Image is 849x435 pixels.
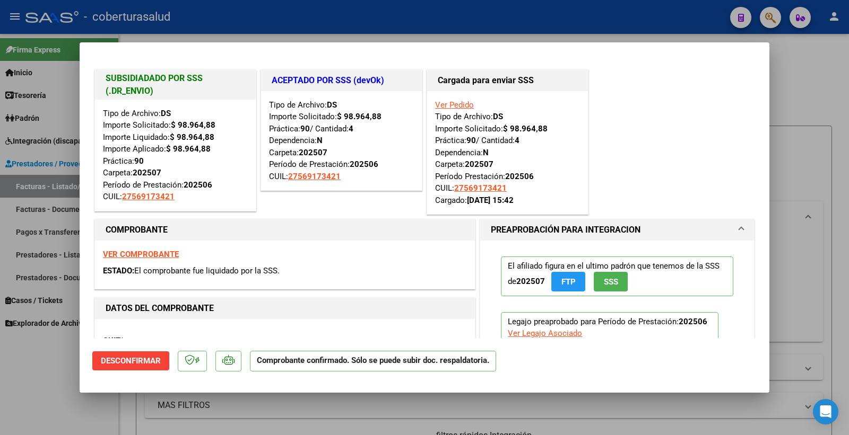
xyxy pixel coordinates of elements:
strong: 202507 [465,159,493,169]
p: Legajo preaprobado para Período de Prestación: [501,312,718,425]
strong: 202507 [299,148,327,157]
strong: COMPROBANTE [106,225,168,235]
div: Tipo de Archivo: Importe Solicitado: Importe Liquidado: Importe Aplicado: Práctica: Carpeta: Perí... [103,108,248,203]
strong: $ 98.964,88 [337,112,382,121]
span: Desconfirmar [101,356,161,366]
strong: $ 98.964,88 [170,132,214,142]
strong: N [483,148,489,157]
h1: PREAPROBACIÓN PARA INTEGRACION [491,224,640,236]
h1: SUBSIDIADADO POR SSS (.DR_ENVIO) [106,72,245,97]
a: Ver Pedido [435,100,474,110]
button: FTP [551,272,585,291]
strong: 90 [300,124,310,134]
strong: DATOS DEL COMPROBANTE [106,303,214,313]
strong: N [317,136,323,145]
button: Desconfirmar [92,351,169,370]
strong: 90 [134,156,144,166]
p: CUIT [103,335,212,347]
strong: 90 [466,136,476,145]
strong: $ 98.964,88 [503,124,548,134]
strong: DS [161,109,171,118]
div: Tipo de Archivo: Importe Solicitado: Práctica: / Cantidad: Dependencia: Carpeta: Período de Prest... [269,99,414,183]
strong: DS [493,112,503,121]
div: Ver Legajo Asociado [508,327,582,339]
strong: 202507 [516,277,545,286]
a: VER COMPROBANTE [103,250,179,259]
span: FTP [561,277,576,287]
strong: 4 [515,136,519,145]
strong: 202507 [133,168,161,177]
strong: 202506 [184,180,212,190]
strong: DS [327,100,337,110]
span: El comprobante fue liquidado por la SSS. [134,266,280,276]
mat-expansion-panel-header: PREAPROBACIÓN PARA INTEGRACION [480,219,754,241]
p: El afiliado figura en el ultimo padrón que tenemos de la SSS de [501,256,733,296]
strong: 202506 [679,317,707,326]
div: Open Intercom Messenger [813,399,838,424]
strong: $ 98.964,88 [171,120,215,130]
span: ESTADO: [103,266,134,276]
div: Tipo de Archivo: Importe Solicitado: Práctica: / Cantidad: Dependencia: Carpeta: Período Prestaci... [435,99,580,207]
span: 27569173421 [122,192,175,201]
span: SSS [604,277,618,287]
strong: $ 98.964,88 [166,144,211,154]
strong: [DATE] 15:42 [467,196,514,205]
strong: 202506 [505,172,534,181]
span: 27569173421 [288,172,341,181]
p: Comprobante confirmado. Sólo se puede subir doc. respaldatoria. [250,351,496,371]
strong: 202506 [350,159,378,169]
button: SSS [594,272,628,291]
h1: ACEPTADO POR SSS (devOk) [272,74,411,87]
h1: Cargada para enviar SSS [438,74,577,87]
span: 27569173421 [454,183,507,193]
strong: 4 [349,124,353,134]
